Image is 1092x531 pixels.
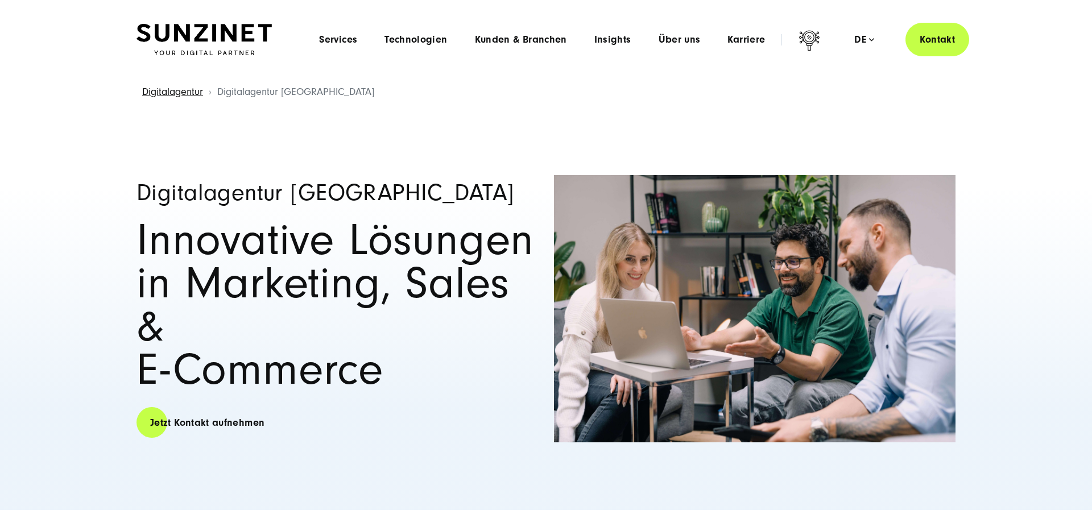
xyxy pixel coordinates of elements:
[659,34,701,45] a: Über uns
[854,34,874,45] div: de
[319,34,357,45] a: Services
[594,34,631,45] a: Insights
[384,34,447,45] a: Technologien
[142,86,203,98] a: Digitalagentur
[554,175,955,442] img: Drei Kollegen sitzen plaudernd auf dem Sofa, einer zeigt etwas auf einem Laptop - Digitalagentur ...
[905,23,969,56] a: Kontakt
[136,24,272,56] img: SUNZINET Full Service Digital Agentur
[217,86,374,98] span: Digitalagentur [GEOGRAPHIC_DATA]
[475,34,567,45] a: Kunden & Branchen
[136,179,538,208] h3: Digitalagentur [GEOGRAPHIC_DATA]
[136,219,538,392] h1: Innovative Lösungen in Marketing, Sales & E-Commerce
[727,34,765,45] a: Karriere
[136,406,278,439] a: Jetzt Kontakt aufnehmen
